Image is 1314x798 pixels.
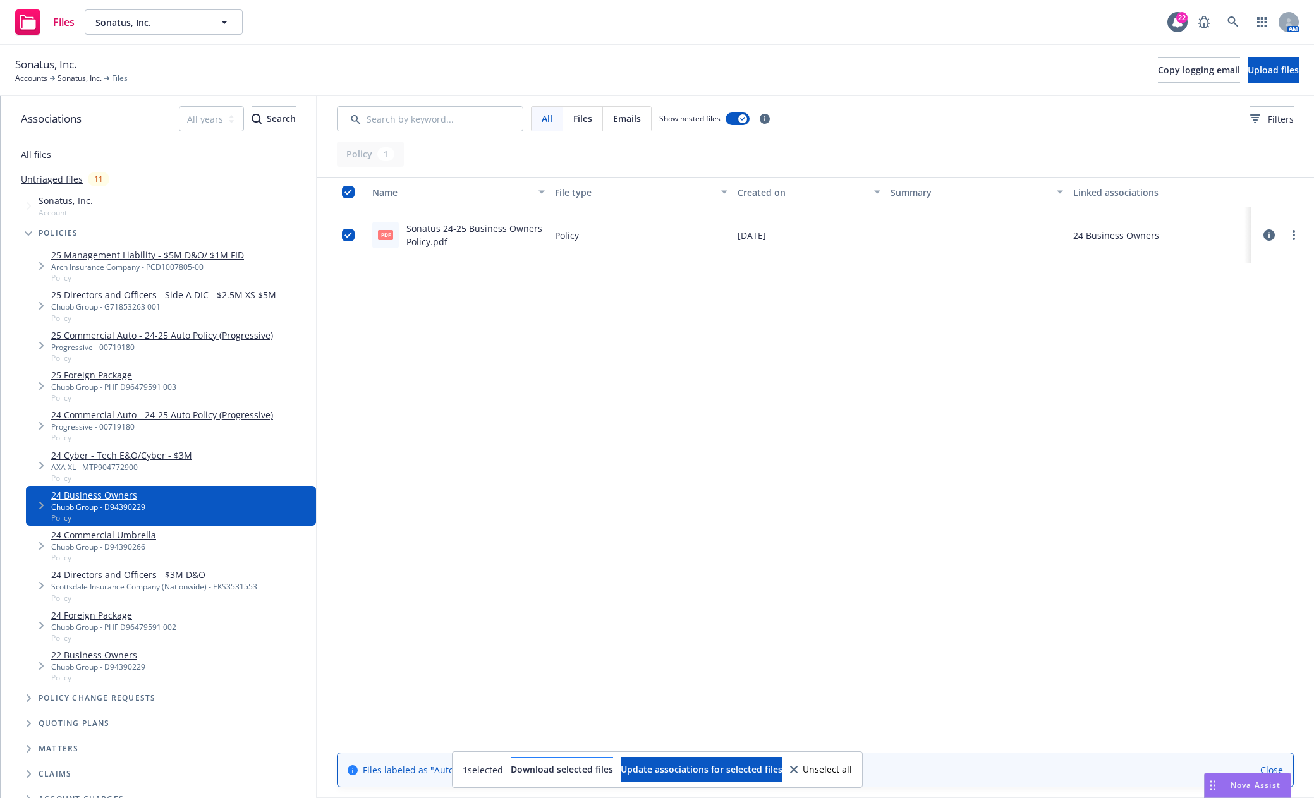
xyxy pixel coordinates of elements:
span: Policies [39,229,78,237]
a: 25 Commercial Auto - 24-25 Auto Policy (Progressive) [51,329,273,342]
div: Created on [738,186,866,199]
div: Drag to move [1205,773,1220,797]
a: Accounts [15,73,47,84]
span: Policy [51,593,257,603]
span: Sonatus, Inc. [95,16,205,29]
div: AXA XL - MTP904772900 [51,462,192,473]
span: Policy [51,473,192,483]
span: Upload files [1248,64,1299,76]
button: SearchSearch [252,106,296,131]
a: Untriaged files [21,172,83,186]
span: 1 selected [463,763,503,777]
span: Policy [555,229,579,242]
span: Show nested files [659,113,721,124]
a: Switch app [1250,9,1275,35]
div: Chubb Group - D94390229 [51,662,145,672]
span: Copy logging email [1158,64,1240,76]
a: 25 Management Liability - $5M D&O/ $1M FID [51,248,244,262]
span: Account [39,207,93,218]
div: Name [372,186,531,199]
button: Upload files [1248,57,1299,83]
span: Sonatus, Inc. [39,194,93,207]
span: Unselect all [803,765,852,774]
button: Download selected files [511,757,613,782]
div: Progressive - 00719180 [51,342,273,353]
a: 24 Directors and Officers - $3M D&O [51,568,257,581]
a: Search [1220,9,1246,35]
a: Close [1260,763,1283,777]
div: Linked associations [1073,186,1246,199]
a: Sonatus, Inc. [58,73,102,84]
span: Filters [1268,112,1294,126]
a: 24 Commercial Auto - 24-25 Auto Policy (Progressive) [51,408,273,421]
button: Nova Assist [1204,773,1291,798]
div: 11 [88,172,109,186]
span: Nova Assist [1231,780,1281,790]
input: Select all [342,186,355,198]
span: Sonatus, Inc. [15,56,76,73]
span: Policy [51,392,176,403]
div: Search [252,107,296,131]
a: 24 Cyber - Tech E&O/Cyber - $3M [51,449,192,462]
button: Unselect all [790,757,852,782]
span: Matters [39,745,78,753]
div: 24 Business Owners [1073,229,1159,242]
input: Search by keyword... [337,106,523,131]
span: Policy [51,552,156,563]
span: Policy change requests [39,694,155,702]
span: Files labeled as "Auto ID card" are hidden. [363,763,628,777]
div: Arch Insurance Company - PCD1007805-00 [51,262,244,272]
div: Chubb Group - PHF D96479591 002 [51,622,176,632]
span: Policy [51,313,276,323]
svg: Search [252,114,262,124]
div: Chubb Group - D94390229 [51,502,145,512]
a: 24 Foreign Package [51,608,176,622]
a: Files [10,4,80,40]
a: 24 Business Owners [51,488,145,502]
button: Name [367,177,550,207]
span: Claims [39,770,71,778]
span: Policy [51,672,145,683]
a: Sonatus 24-25 Business Owners Policy.pdf [406,222,542,248]
span: Filters [1250,112,1294,126]
button: Filters [1250,106,1294,131]
span: [DATE] [738,229,766,242]
a: more [1286,227,1301,243]
span: All [542,112,552,125]
span: Download selected files [511,763,613,775]
button: Copy logging email [1158,57,1240,83]
button: Sonatus, Inc. [85,9,243,35]
div: Chubb Group - D94390266 [51,541,156,552]
div: Summary [891,186,1049,199]
span: Files [573,112,592,125]
span: Policy [51,512,145,523]
a: All files [21,148,51,160]
span: Policy [51,353,273,363]
span: Policy [51,272,244,283]
a: Report a Bug [1191,9,1217,35]
span: Update associations for selected files [621,763,782,775]
span: Files [53,17,75,27]
input: Toggle Row Selected [342,229,355,241]
div: 22 [1176,12,1188,23]
div: Chubb Group - PHF D96479591 003 [51,382,176,392]
span: Policy [51,432,273,443]
button: Created on [733,177,885,207]
a: 24 Commercial Umbrella [51,528,156,541]
span: Files [112,73,128,84]
div: Progressive - 00719180 [51,421,273,432]
div: File type [555,186,714,199]
a: 25 Foreign Package [51,368,176,382]
button: Summary [885,177,1068,207]
span: Associations [21,111,82,127]
span: Emails [613,112,641,125]
button: Linked associations [1068,177,1251,207]
a: 22 Business Owners [51,648,145,662]
button: File type [550,177,733,207]
a: 25 Directors and Officers - Side A DIC - $2.5M XS $5M [51,288,276,301]
button: Update associations for selected files [621,757,782,782]
span: Policy [51,632,176,643]
div: Chubb Group - G71853263 001 [51,301,276,312]
span: Quoting plans [39,720,110,727]
span: pdf [378,230,393,239]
